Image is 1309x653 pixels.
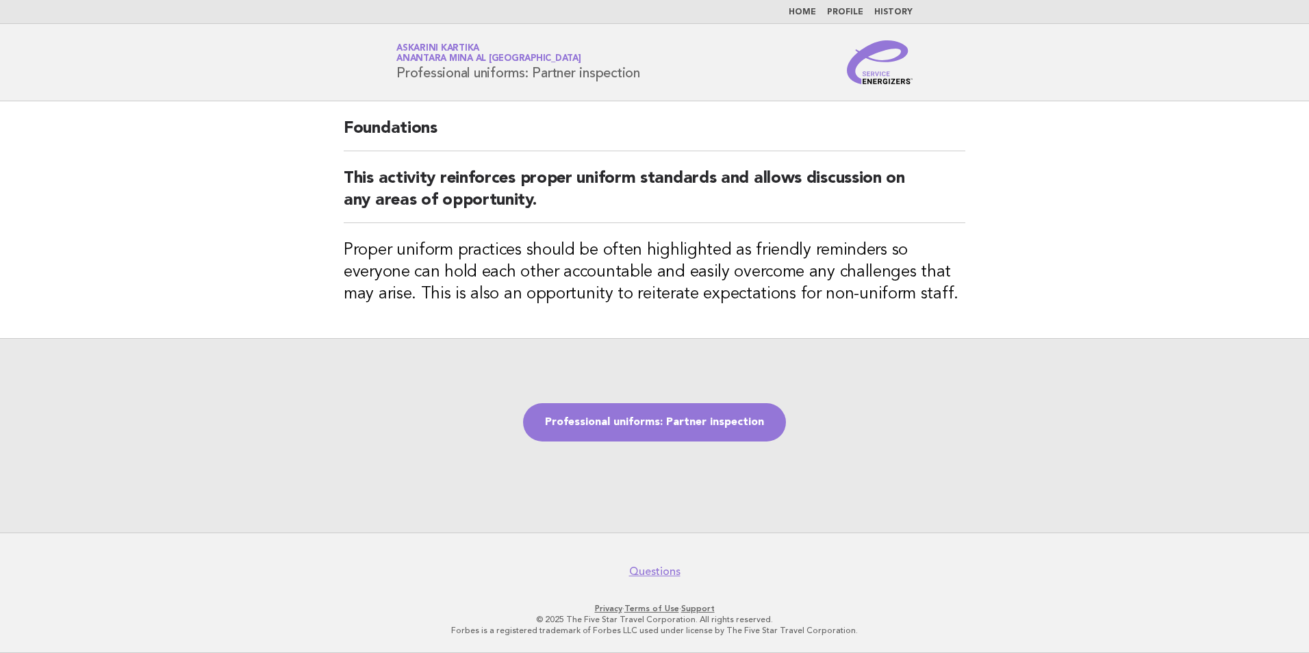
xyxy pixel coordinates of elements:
img: Service Energizers [847,40,913,84]
p: Forbes is a registered trademark of Forbes LLC used under license by The Five Star Travel Corpora... [236,625,1073,636]
a: Professional uniforms: Partner inspection [523,403,786,441]
h2: Foundations [344,118,965,151]
p: © 2025 The Five Star Travel Corporation. All rights reserved. [236,614,1073,625]
h2: This activity reinforces proper uniform standards and allows discussion on any areas of opportunity. [344,168,965,223]
a: Support [681,604,715,613]
a: Home [789,8,816,16]
h1: Professional uniforms: Partner inspection [396,44,640,80]
a: Questions [629,565,681,578]
a: Profile [827,8,863,16]
p: · · [236,603,1073,614]
a: History [874,8,913,16]
a: Terms of Use [624,604,679,613]
a: Privacy [595,604,622,613]
a: Askarini KartikaAnantara Mina al [GEOGRAPHIC_DATA] [396,44,581,63]
h3: Proper uniform practices should be often highlighted as friendly reminders so everyone can hold e... [344,240,965,305]
span: Anantara Mina al [GEOGRAPHIC_DATA] [396,55,581,64]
